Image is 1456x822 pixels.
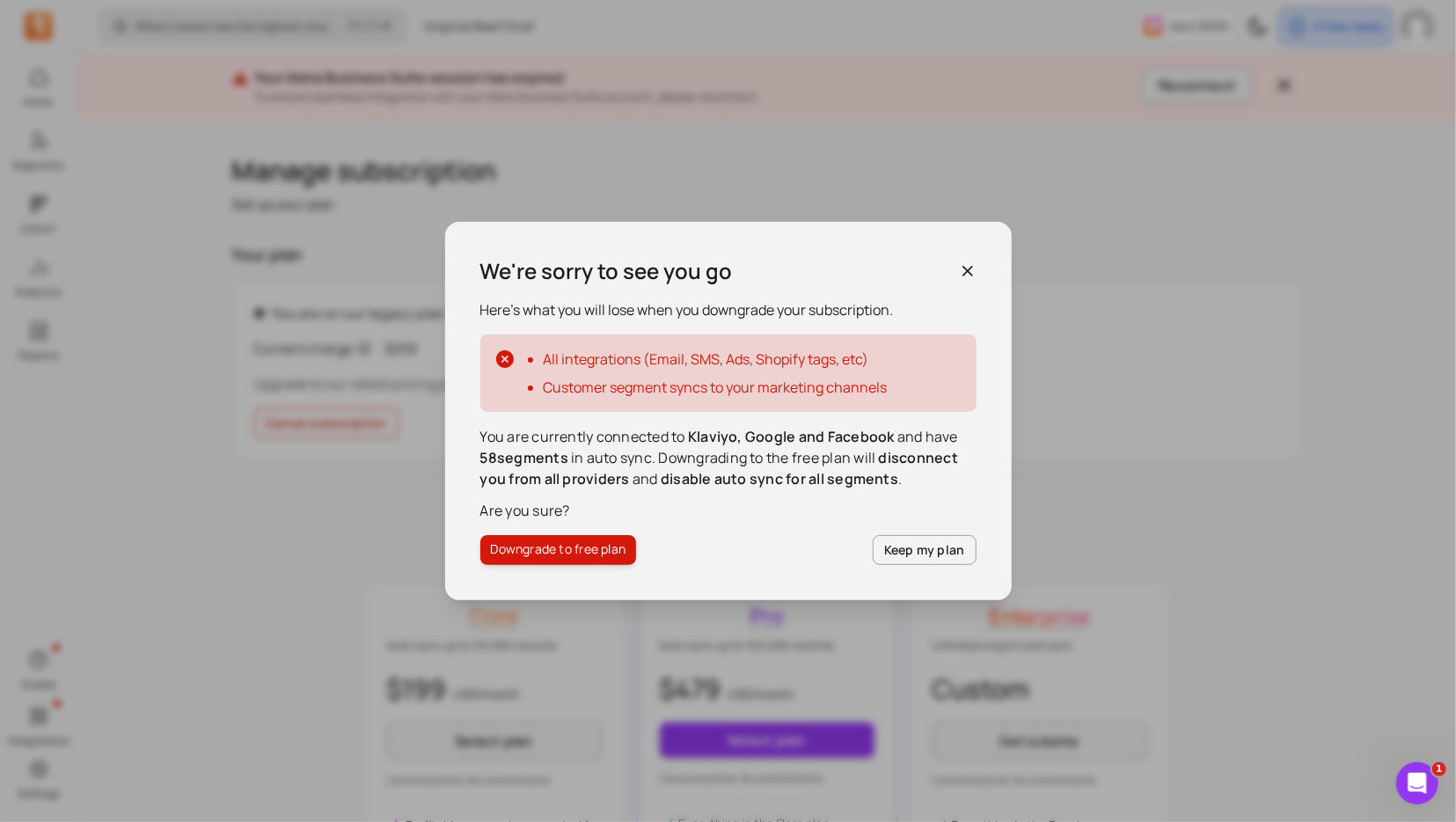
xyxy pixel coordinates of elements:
li: All integrations (Email, SMS, Ads, Shopify tags, etc) [544,349,888,370]
span: 58 segments [480,448,568,467]
button: Keep my plan [873,535,977,565]
p: Are you sure? [480,500,977,521]
span: disable auto sync for all segments [661,469,898,488]
iframe: Intercom live chat [1396,762,1438,804]
button: Downgrade to free plan [480,535,637,565]
p: Here’s what you will lose when you downgrade your subscription. [480,299,977,320]
p: You are currently connected to and have in auto sync. Downgrading to the free plan will and . [480,426,977,489]
li: Customer segment syncs to your marketing channels [544,377,888,398]
span: Klaviyo, Google and Facebook [688,427,895,446]
h3: We're sorry to see you go [480,257,733,285]
span: 1 [1432,762,1446,776]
